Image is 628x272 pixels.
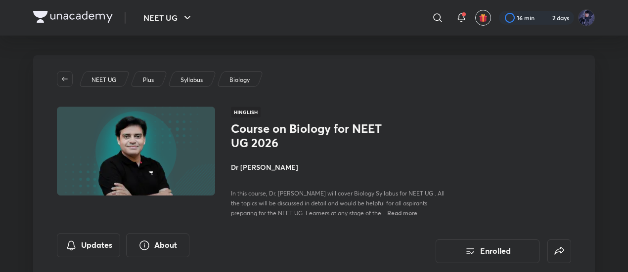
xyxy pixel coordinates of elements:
[126,233,189,257] button: About
[479,13,488,22] img: avatar
[231,121,393,150] h1: Course on Biology for NEET UG 2026
[231,107,261,117] span: Hinglish
[141,76,156,84] a: Plus
[229,76,250,84] p: Biology
[143,76,154,84] p: Plus
[228,76,252,84] a: Biology
[57,233,120,257] button: Updates
[91,76,116,84] p: NEET UG
[137,8,199,28] button: NEET UG
[475,10,491,26] button: avatar
[231,190,445,217] span: In this course, Dr. [PERSON_NAME] will cover Biology Syllabus for NEET UG . All the topics will b...
[387,209,417,217] span: Read more
[180,76,203,84] p: Syllabus
[540,13,550,23] img: streak
[578,9,595,26] img: Mayank Singh
[547,239,571,263] button: false
[90,76,118,84] a: NEET UG
[55,106,217,196] img: Thumbnail
[33,11,113,25] a: Company Logo
[436,239,539,263] button: Enrolled
[231,162,452,172] h4: Dr [PERSON_NAME]
[33,11,113,23] img: Company Logo
[179,76,205,84] a: Syllabus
